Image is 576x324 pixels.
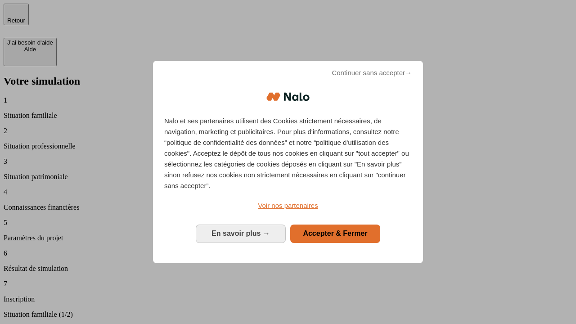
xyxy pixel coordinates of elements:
[196,225,286,243] button: En savoir plus: Configurer vos consentements
[164,200,412,211] a: Voir nos partenaires
[153,61,423,263] div: Bienvenue chez Nalo Gestion du consentement
[164,116,412,191] p: Nalo et ses partenaires utilisent des Cookies strictement nécessaires, de navigation, marketing e...
[290,225,380,243] button: Accepter & Fermer: Accepter notre traitement des données et fermer
[303,229,367,237] span: Accepter & Fermer
[211,229,270,237] span: En savoir plus →
[258,202,318,209] span: Voir nos partenaires
[332,67,412,78] span: Continuer sans accepter→
[266,83,310,110] img: Logo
